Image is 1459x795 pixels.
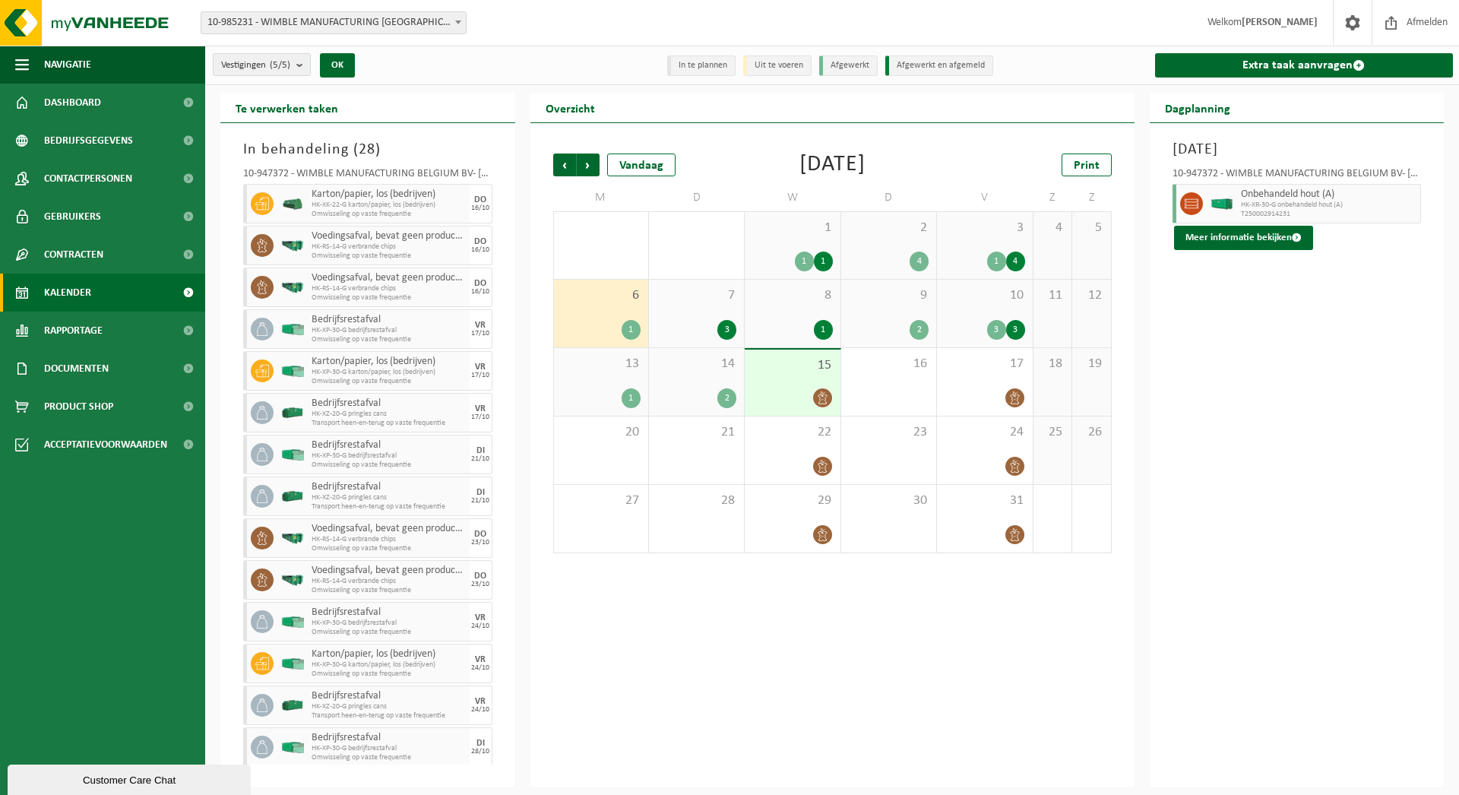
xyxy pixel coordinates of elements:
h3: In behandeling ( ) [243,138,492,161]
span: 19 [1080,356,1103,372]
span: 2 [849,220,929,236]
span: Karton/papier, los (bedrijven) [312,648,466,660]
span: 12 [1080,287,1103,304]
span: HK-XZ-20-G pringles cans [312,493,466,502]
span: Omwisseling op vaste frequentie [312,293,466,302]
a: Extra taak aanvragen [1155,53,1454,78]
div: 17/10 [471,330,489,337]
img: HK-XZ-20-GN-00 [281,694,304,717]
span: 10-985231 - WIMBLE MANUFACTURING BELGIUM BV - MECHELEN [201,12,466,33]
span: 30 [849,493,929,509]
div: 4 [1006,252,1025,271]
div: 1 [795,252,814,271]
span: Transport heen-en-terug op vaste frequentie [312,502,466,512]
td: V [937,184,1033,211]
img: HK-XP-30-GN-00 [281,658,304,670]
div: DI [476,446,485,455]
img: HK-XZ-20-GN-00 [281,401,304,424]
div: DO [474,572,486,581]
span: HK-RS-14-G verbrande chips [312,242,466,252]
span: 27 [562,493,641,509]
span: Print [1074,160,1100,172]
span: 22 [752,424,832,441]
span: 1 [752,220,832,236]
span: 11 [1041,287,1064,304]
div: 1 [622,320,641,340]
span: 23 [849,424,929,441]
div: 1 [622,388,641,408]
span: 26 [1080,424,1103,441]
span: Bedrijfsrestafval [312,397,466,410]
div: Vandaag [607,154,676,176]
span: Contactpersonen [44,160,132,198]
span: HK-XP-30-G karton/papier, los (bedrijven) [312,660,466,670]
span: Navigatie [44,46,91,84]
span: Voedingsafval, bevat geen producten van dierlijke oorsprong, kunststof verpakking [312,230,466,242]
h2: Dagplanning [1150,93,1245,122]
td: Z [1033,184,1072,211]
span: Omwisseling op vaste frequentie [312,210,466,219]
h2: Overzicht [530,93,610,122]
span: 17 [945,356,1024,372]
span: Omwisseling op vaste frequentie [312,377,466,386]
div: 28/10 [471,748,489,755]
td: D [841,184,937,211]
span: Omwisseling op vaste frequentie [312,670,466,679]
div: 1 [814,320,833,340]
div: 16/10 [471,288,489,296]
div: 16/10 [471,204,489,212]
img: HK-RS-14-GN-00 [281,575,304,586]
span: Bedrijfsrestafval [312,439,466,451]
span: HK-XK-22-G karton/papier, los (bedrijven) [312,201,466,210]
span: HK-RS-14-G verbrande chips [312,535,466,544]
span: Bedrijfsrestafval [312,732,466,744]
div: VR [475,363,486,372]
span: Voedingsafval, bevat geen producten van dierlijke oorsprong, kunststof verpakking [312,523,466,535]
h3: [DATE] [1173,138,1422,161]
img: HK-XP-30-GN-00 [281,449,304,461]
span: Karton/papier, los (bedrijven) [312,188,466,201]
span: Bedrijfsgegevens [44,122,133,160]
img: HK-XP-30-GN-00 [281,616,304,628]
li: Uit te voeren [743,55,812,76]
span: Voedingsafval, bevat geen producten van dierlijke oorsprong, kunststof verpakking [312,272,466,284]
span: Omwisseling op vaste frequentie [312,544,466,553]
span: Karton/papier, los (bedrijven) [312,356,466,368]
span: 20 [562,424,641,441]
div: 3 [987,320,1006,340]
span: Contracten [44,236,103,274]
td: Z [1072,184,1111,211]
span: 10 [945,287,1024,304]
span: HK-RS-14-G verbrande chips [312,577,466,586]
strong: [PERSON_NAME] [1242,17,1318,28]
span: HK-XP-30-G bedrijfsrestafval [312,619,466,628]
img: HK-XK-22-GN-00 [281,198,304,210]
span: Vorige [553,154,576,176]
span: 3 [945,220,1024,236]
div: VR [475,613,486,622]
img: HK-XZ-20-GN-00 [281,485,304,508]
span: 29 [752,493,832,509]
div: 3 [717,320,736,340]
span: Omwisseling op vaste frequentie [312,461,466,470]
img: HK-RS-14-GN-00 [281,533,304,544]
li: Afgewerkt en afgemeld [885,55,993,76]
div: DO [474,279,486,288]
iframe: chat widget [8,762,254,795]
span: Documenten [44,350,109,388]
span: Rapportage [44,312,103,350]
div: DI [476,739,485,748]
span: HK-XR-30-G onbehandeld hout (A) [1241,201,1417,210]
span: HK-XP-30-G bedrijfsrestafval [312,326,466,335]
span: HK-XP-30-G bedrijfsrestafval [312,744,466,753]
span: HK-XP-30-G karton/papier, los (bedrijven) [312,368,466,377]
div: VR [475,697,486,706]
span: 16 [849,356,929,372]
div: DI [476,488,485,497]
div: 17/10 [471,413,489,421]
td: D [649,184,745,211]
button: Meer informatie bekijken [1174,226,1313,250]
div: 3 [1006,320,1025,340]
count: (5/5) [270,60,290,70]
span: HK-XZ-20-G pringles cans [312,702,466,711]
